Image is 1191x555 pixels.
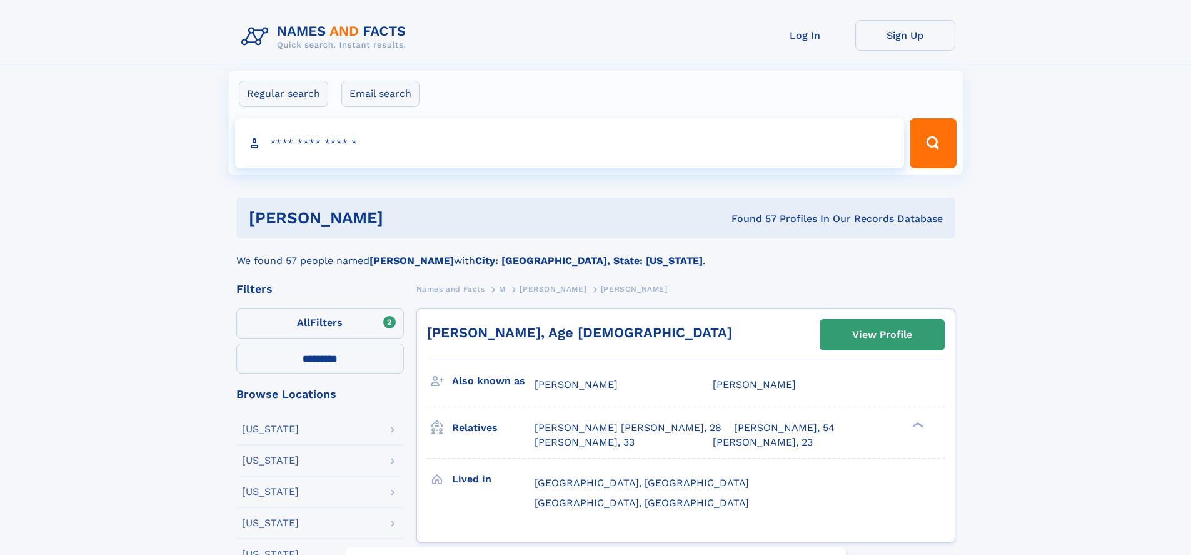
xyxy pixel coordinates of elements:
b: City: [GEOGRAPHIC_DATA], State: [US_STATE] [475,255,703,267]
span: M [499,285,506,293]
a: [PERSON_NAME], Age [DEMOGRAPHIC_DATA] [427,325,732,340]
a: Names and Facts [416,281,485,297]
a: View Profile [820,320,944,350]
span: [PERSON_NAME] [520,285,586,293]
div: Found 57 Profiles In Our Records Database [557,212,943,226]
div: [US_STATE] [242,518,299,528]
a: [PERSON_NAME], 33 [535,435,635,449]
div: Browse Locations [236,389,404,400]
img: Logo Names and Facts [236,20,416,54]
h3: Relatives [452,417,535,439]
a: [PERSON_NAME], 54 [734,421,835,435]
span: [PERSON_NAME] [601,285,668,293]
div: Filters [236,283,404,295]
a: [PERSON_NAME], 23 [713,435,813,449]
label: Email search [341,81,420,107]
a: Log In [755,20,855,51]
h3: Also known as [452,370,535,392]
div: [US_STATE] [242,487,299,497]
span: [GEOGRAPHIC_DATA], [GEOGRAPHIC_DATA] [535,497,749,509]
label: Filters [236,308,404,339]
div: ❯ [909,421,924,429]
h1: [PERSON_NAME] [249,210,558,226]
a: [PERSON_NAME] [PERSON_NAME], 28 [535,421,721,435]
div: [US_STATE] [242,456,299,466]
h3: Lived in [452,469,535,490]
label: Regular search [239,81,328,107]
a: M [499,281,506,297]
input: search input [235,118,905,168]
span: [PERSON_NAME] [713,379,796,390]
div: [US_STATE] [242,424,299,434]
div: View Profile [852,320,912,349]
span: All [297,317,310,328]
b: [PERSON_NAME] [369,255,454,267]
span: [GEOGRAPHIC_DATA], [GEOGRAPHIC_DATA] [535,477,749,489]
a: Sign Up [855,20,955,51]
button: Search Button [910,118,956,168]
span: [PERSON_NAME] [535,379,618,390]
a: [PERSON_NAME] [520,281,586,297]
div: We found 57 people named with . [236,238,955,268]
